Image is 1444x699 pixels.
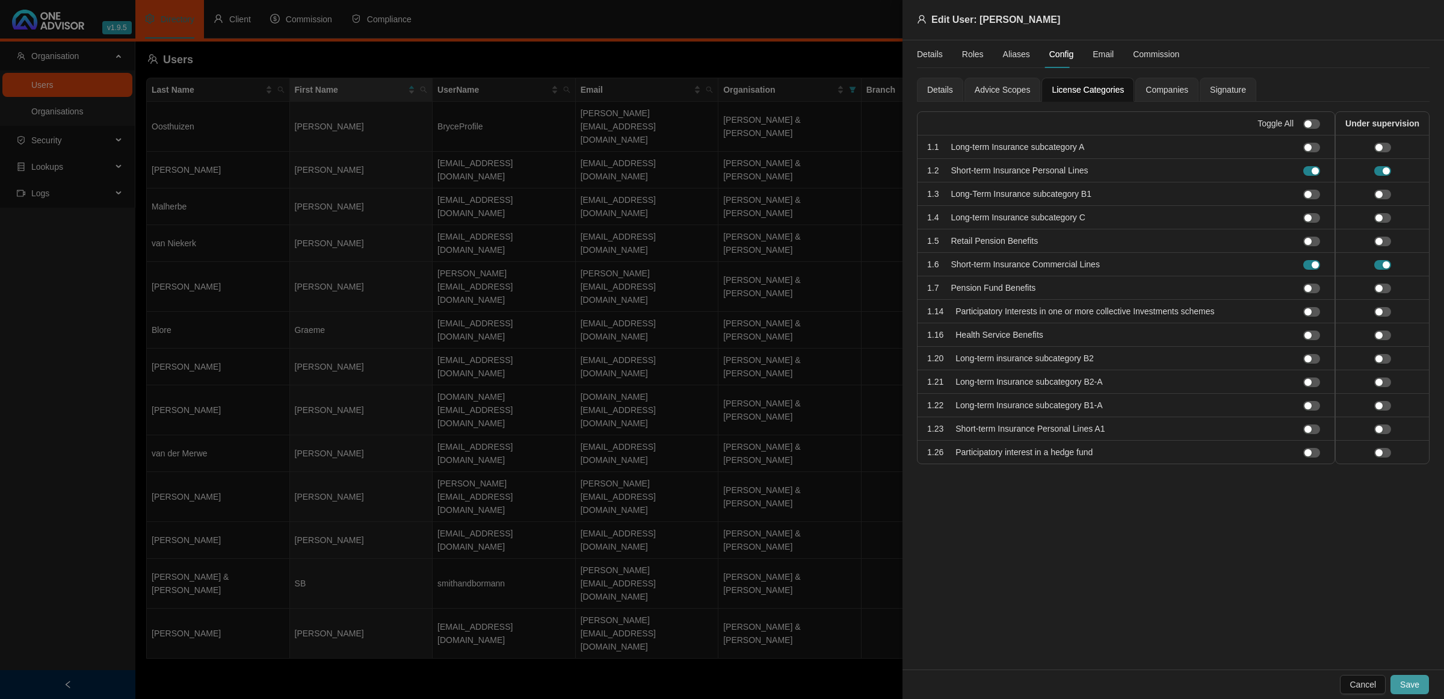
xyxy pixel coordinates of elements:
[917,14,927,24] span: user
[927,140,951,154] div: 1.1
[955,399,1102,412] div: Long-term Insurance subcategory B1-A
[955,446,1093,459] div: Participatory interest in a hedge fund
[927,422,955,435] div: 1.23
[951,234,1038,247] div: Retail Pension Benefits
[955,352,1094,365] div: Long-term insurance subcategory B2
[927,281,951,294] div: 1.7
[1003,50,1030,58] span: Aliases
[927,164,951,177] div: 1.2
[1093,48,1114,61] div: Email
[1257,119,1294,128] span: Toggle All
[1350,678,1376,691] span: Cancel
[1049,50,1073,58] span: Config
[951,211,1085,224] div: Long-term Insurance subcategory C
[955,328,1043,341] div: Health Service Benefits
[927,187,951,200] div: 1.3
[931,14,1060,25] span: Edit User: [PERSON_NAME]
[1146,85,1188,94] span: Companies
[1390,675,1429,694] button: Save
[1400,678,1419,691] span: Save
[1133,48,1179,61] div: Commission
[1210,85,1246,94] span: Signature
[927,305,955,318] div: 1.14
[927,352,955,365] div: 1.20
[962,50,984,58] span: Roles
[927,399,955,412] div: 1.22
[951,140,1084,154] div: Long-term Insurance subcategory A
[951,281,1035,294] div: Pension Fund Benefits
[951,258,1099,271] div: Short-term Insurance Commercial Lines
[927,83,953,96] div: Details
[951,164,1088,177] div: Short-term Insurance Personal Lines
[927,234,951,247] div: 1.5
[975,85,1031,94] span: Advice Scopes
[927,258,951,271] div: 1.6
[927,328,955,341] div: 1.16
[917,48,943,61] div: Details
[1052,85,1124,94] span: License Categories
[955,375,1102,388] div: Long-term Insurance subcategory B2-A
[955,422,1105,435] div: Short-term Insurance Personal Lines A1
[1345,117,1419,130] h4: Under supervision
[951,187,1091,200] div: Long-Term Insurance subcategory B1
[927,211,951,224] div: 1.4
[927,446,955,459] div: 1.26
[927,375,955,388] div: 1.21
[955,305,1214,318] div: Participatory Interests in one or more collective Investments schemes
[1340,675,1386,694] button: Cancel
